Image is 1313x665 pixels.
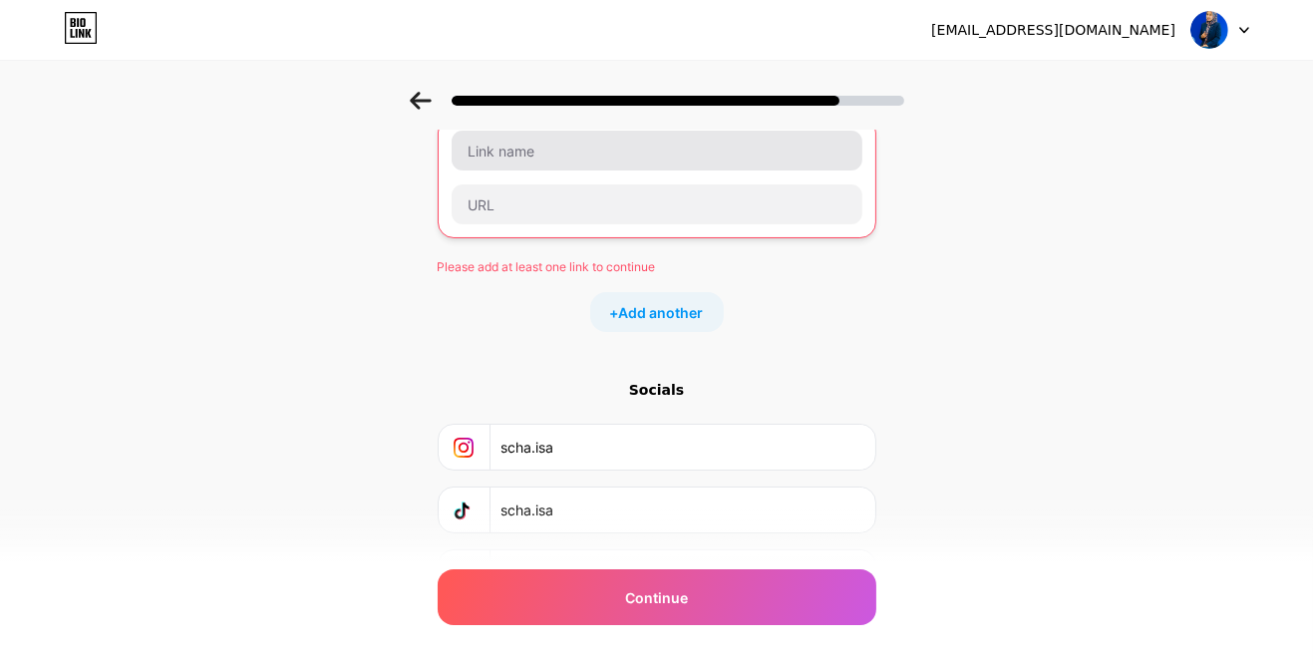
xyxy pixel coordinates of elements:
input: URL [500,488,862,532]
span: Continue [625,587,688,608]
span: Add another [619,302,704,323]
div: [EMAIL_ADDRESS][DOMAIN_NAME] [931,20,1175,41]
input: Link name [452,131,862,170]
input: URL [452,184,862,224]
div: Please add at least one link to continue [438,258,876,276]
div: + [590,292,724,332]
img: aishahisa [1190,11,1228,49]
input: URL [500,425,862,470]
div: Socials [438,380,876,400]
input: URL [500,550,862,595]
